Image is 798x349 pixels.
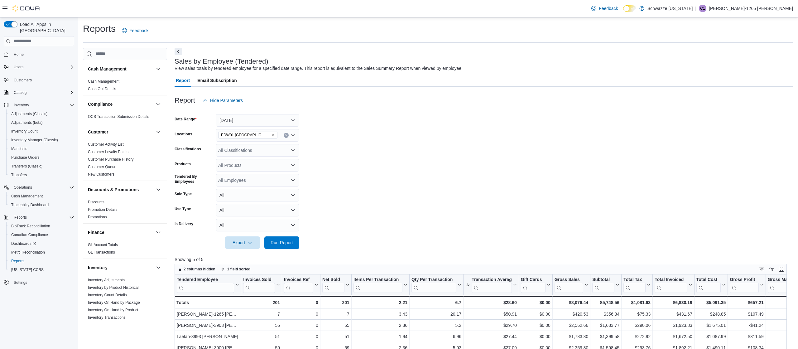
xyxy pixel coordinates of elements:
[695,5,696,12] p: |
[155,65,162,73] button: Cash Management
[623,277,651,293] button: Total Tax
[9,154,42,161] a: Purchase Orders
[730,277,758,293] div: Gross Profit
[14,215,27,220] span: Reports
[14,65,23,70] span: Users
[83,22,116,35] h1: Reports
[6,239,77,248] a: Dashboards
[88,172,114,177] span: New Customers
[1,75,77,84] button: Customers
[11,172,27,177] span: Transfers
[88,200,104,205] span: Discounts
[6,265,77,274] button: [US_STATE] CCRS
[353,277,407,293] button: Items Per Transaction
[6,162,77,171] button: Transfers (Classic)
[9,201,51,209] a: Traceabilty Dashboard
[88,187,139,193] h3: Discounts & Promotions
[14,185,32,190] span: Operations
[11,76,74,84] span: Customers
[219,265,253,273] button: 1 field sorted
[88,101,113,107] h3: Compliance
[88,66,153,72] button: Cash Management
[655,277,687,283] div: Total Invoiced
[155,100,162,108] button: Compliance
[175,48,182,55] button: Next
[9,119,74,126] span: Adjustments (beta)
[592,310,619,318] div: $356.34
[730,299,763,306] div: $657.21
[700,5,705,12] span: C1
[155,229,162,236] button: Finance
[758,265,765,273] button: Keyboard shortcuts
[6,171,77,179] button: Transfers
[730,277,758,283] div: Gross Profit
[11,129,38,134] span: Inventory Count
[175,147,201,152] label: Classifications
[322,310,349,318] div: 7
[9,222,74,230] span: BioTrack Reconciliation
[9,249,47,256] a: Metrc Reconciliation
[197,74,237,87] span: Email Subscription
[177,277,234,293] div: Tendered Employee
[88,264,108,271] h3: Inventory
[6,118,77,127] button: Adjustments (beta)
[243,299,280,306] div: 201
[200,94,245,107] button: Hide Parameters
[353,277,402,283] div: Items Per Transaction
[88,129,108,135] h3: Customer
[88,293,127,298] span: Inventory Count Details
[88,150,128,154] a: Customer Loyalty Points
[177,277,234,283] div: Tendered Employee
[175,132,192,137] label: Locations
[88,200,104,204] a: Discounts
[291,178,296,183] button: Open list of options
[88,300,140,305] span: Inventory On Hand by Package
[9,257,27,265] a: Reports
[9,192,74,200] span: Cash Management
[175,174,213,184] label: Tendered By Employees
[88,66,127,72] h3: Cash Management
[88,114,149,119] a: OCS Transaction Submission Details
[284,133,289,138] button: Clear input
[730,277,763,293] button: Gross Profit
[243,277,280,293] button: Invoices Sold
[465,310,517,318] div: $50.91
[353,310,407,318] div: 3.43
[521,277,546,293] div: Gift Card Sales
[1,278,77,287] button: Settings
[322,277,349,293] button: Net Sold
[218,132,277,138] span: EDW01 Farmington
[264,236,299,249] button: Run Report
[623,322,651,329] div: $290.06
[322,299,349,306] div: 201
[119,24,151,37] a: Feedback
[11,146,27,151] span: Manifests
[647,5,693,12] p: Schwazze [US_STATE]
[88,315,126,320] span: Inventory Transactions
[730,310,763,318] div: $107.49
[6,257,77,265] button: Reports
[11,51,26,58] a: Home
[88,129,153,135] button: Customer
[411,299,461,306] div: 6.7
[1,63,77,71] button: Users
[177,322,239,329] div: [PERSON_NAME]-3903 [PERSON_NAME]
[521,310,550,318] div: $0.00
[411,277,461,293] button: Qty Per Transaction
[216,219,299,231] button: All
[284,299,318,306] div: 0
[129,27,148,34] span: Feedback
[9,231,50,239] a: Canadian Compliance
[177,310,239,318] div: [PERSON_NAME]-1265 [PERSON_NAME]
[9,128,74,135] span: Inventory Count
[6,109,77,118] button: Adjustments (Classic)
[411,310,461,318] div: 20.17
[11,76,34,84] a: Customers
[11,241,36,246] span: Dashboards
[592,277,614,283] div: Subtotal
[9,222,53,230] a: BioTrack Reconciliation
[11,101,31,109] button: Inventory
[322,322,349,329] div: 55
[592,322,619,329] div: $1,633.77
[88,308,138,313] span: Inventory On Hand by Product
